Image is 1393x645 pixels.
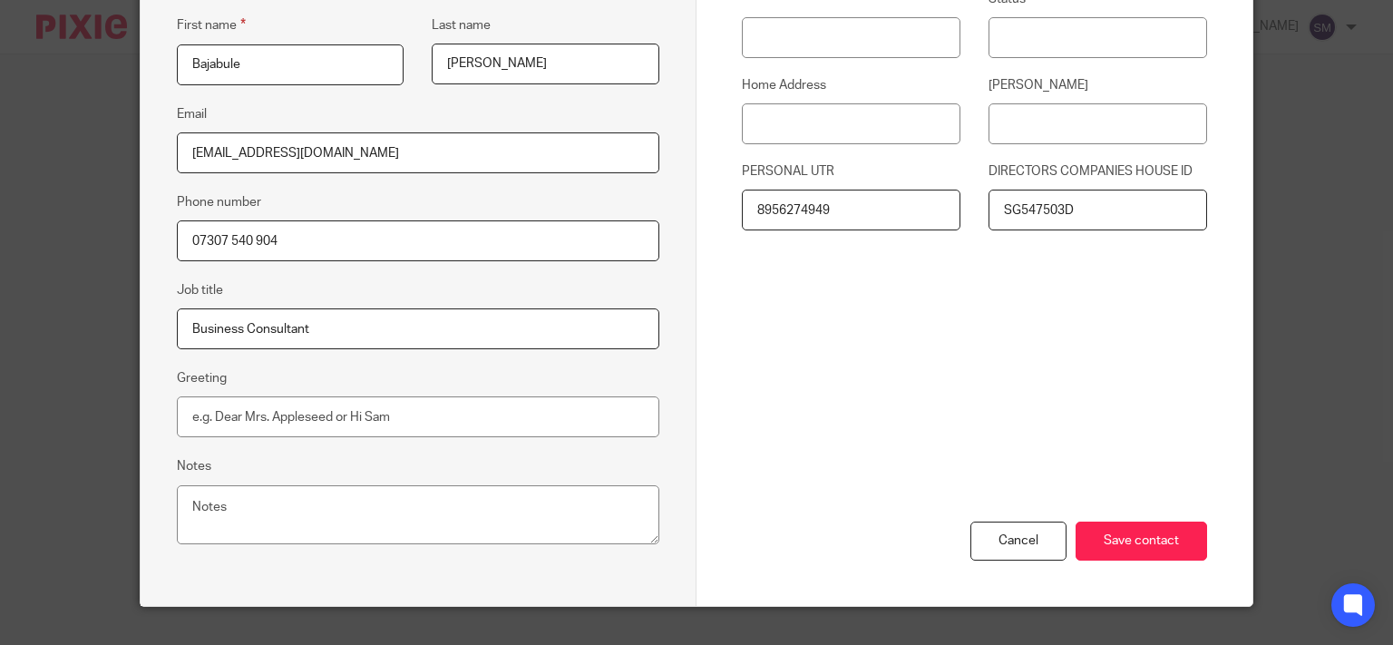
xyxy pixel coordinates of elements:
[970,522,1067,561] div: Cancel
[177,457,211,475] label: Notes
[177,105,207,123] label: Email
[177,396,659,437] input: e.g. Dear Mrs. Appleseed or Hi Sam
[177,193,261,211] label: Phone number
[177,369,227,387] label: Greeting
[989,76,1207,94] label: [PERSON_NAME]
[177,281,223,299] label: Job title
[742,162,960,181] label: PERSONAL UTR
[432,16,491,34] label: Last name
[989,162,1207,181] label: DIRECTORS COMPANIES HOUSE ID
[177,15,246,35] label: First name
[1076,522,1207,561] input: Save contact
[742,76,960,94] label: Home Address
